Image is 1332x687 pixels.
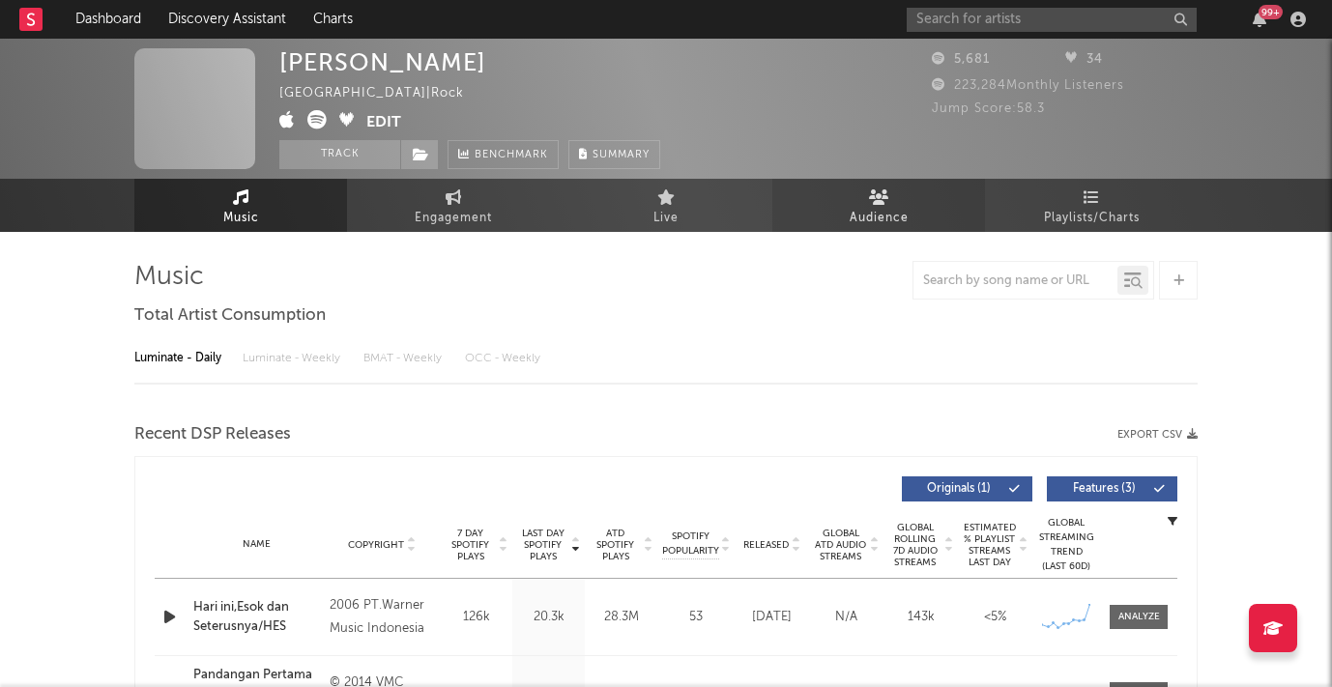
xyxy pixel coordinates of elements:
div: 20.3k [517,608,580,627]
div: [GEOGRAPHIC_DATA] | Rock [279,82,486,105]
div: 2006 PT.Warner Music Indonesia [330,594,435,641]
a: Audience [772,179,985,232]
span: Playlists/Charts [1044,207,1140,230]
span: Last Day Spotify Plays [517,528,568,562]
div: 53 [662,608,730,627]
span: Summary [593,150,650,160]
span: 7 Day Spotify Plays [445,528,496,562]
span: Originals ( 1 ) [914,483,1003,495]
span: Global Rolling 7D Audio Streams [888,522,941,568]
a: Live [560,179,772,232]
div: 28.3M [590,608,652,627]
div: 143k [888,608,953,627]
a: Playlists/Charts [985,179,1198,232]
span: 34 [1065,53,1103,66]
span: Total Artist Consumption [134,304,326,328]
span: Audience [850,207,909,230]
span: Released [743,539,789,551]
input: Search for artists [907,8,1197,32]
div: Name [193,537,320,552]
span: Copyright [348,539,404,551]
button: Summary [568,140,660,169]
div: 99 + [1259,5,1283,19]
button: Export CSV [1117,429,1198,441]
span: Estimated % Playlist Streams Last Day [963,522,1016,568]
button: 99+ [1253,12,1266,27]
button: Features(3) [1047,476,1177,501]
div: Luminate - Daily [134,342,223,375]
div: [DATE] [739,608,804,627]
span: Engagement [415,207,492,230]
div: Global Streaming Trend (Last 60D) [1037,516,1095,574]
span: Recent DSP Releases [134,423,291,446]
div: [PERSON_NAME] [279,48,486,76]
span: Live [653,207,679,230]
button: Originals(1) [902,476,1032,501]
div: <5% [963,608,1028,627]
span: Music [223,207,259,230]
span: Features ( 3 ) [1059,483,1148,495]
span: Jump Score: 58.3 [932,102,1045,115]
span: Benchmark [475,144,548,167]
a: Benchmark [448,140,559,169]
div: N/A [814,608,879,627]
span: 5,681 [932,53,990,66]
span: ATD Spotify Plays [590,528,641,562]
button: Track [279,140,400,169]
div: 126k [445,608,507,627]
span: Global ATD Audio Streams [814,528,867,562]
span: Spotify Popularity [662,530,719,558]
a: Music [134,179,347,232]
a: Hari ini,Esok dan Seterusnya/HES [193,598,320,636]
button: Edit [366,110,401,134]
span: 223,284 Monthly Listeners [932,79,1124,92]
input: Search by song name or URL [913,273,1117,289]
a: Engagement [347,179,560,232]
